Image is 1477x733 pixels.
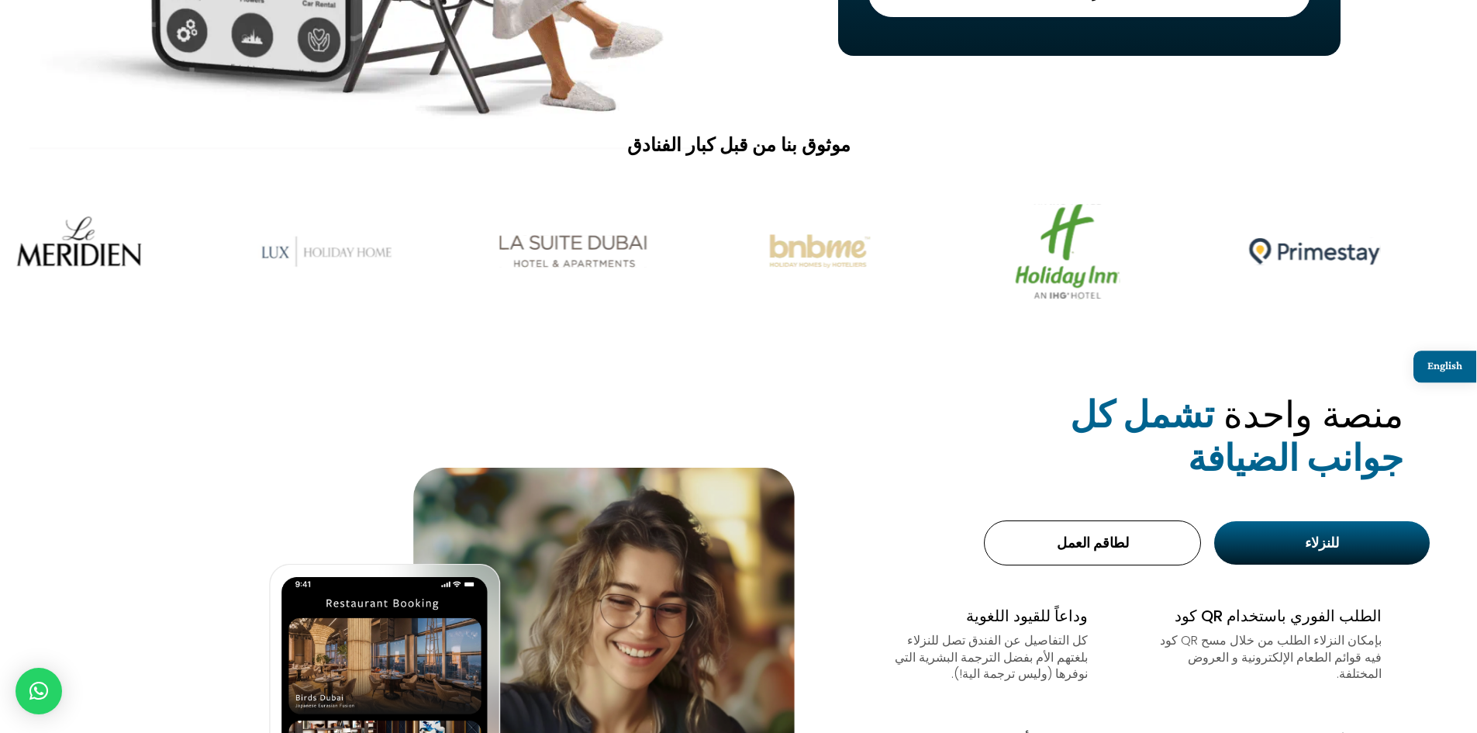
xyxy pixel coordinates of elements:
div: للنزلاء [1228,534,1416,551]
strong: تشمل كل جوانب الضيافة [1070,389,1403,483]
span: وداعاً للقيود اللغوية [966,605,1088,627]
div: بإمكان النزلاء الطلب من خلال مسح QR كود فيه قوائم الطعام الإلكترونية و العروض المختلفة. [1149,632,1382,683]
span: الطلب الفوري باستخدام QR كود [1175,605,1382,627]
span: منصة واحدة [1223,389,1403,440]
p: كل التفاصيل عن الفندق تصل للنزلاء بلغتهم الأم بفضل الترجمة البشرية التي نوفرها (وليس ترجمة الية!). [894,632,1088,683]
a: English [1413,351,1476,382]
div: لطاقم العمل [999,534,1185,551]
